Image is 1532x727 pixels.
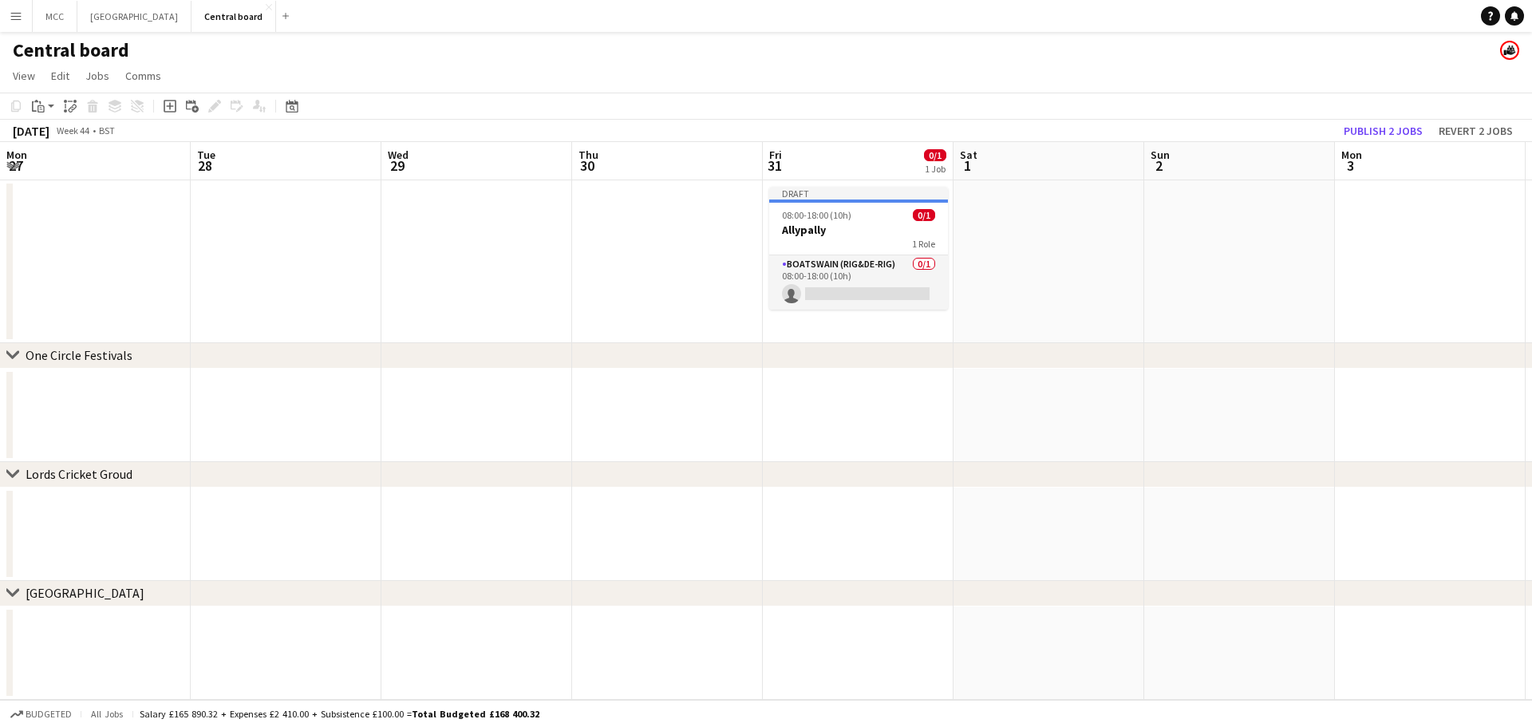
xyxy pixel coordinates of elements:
[26,709,72,720] span: Budgeted
[412,708,539,720] span: Total Budgeted £168 400.32
[13,123,49,139] div: [DATE]
[769,255,948,310] app-card-role: Boatswain (rig&de-rig)0/108:00-18:00 (10h)
[85,69,109,83] span: Jobs
[53,124,93,136] span: Week 44
[1432,121,1519,141] button: Revert 2 jobs
[45,65,76,86] a: Edit
[385,156,409,175] span: 29
[576,156,598,175] span: 30
[79,65,116,86] a: Jobs
[26,466,132,482] div: Lords Cricket Groud
[26,347,132,363] div: One Circle Festivals
[77,1,191,32] button: [GEOGRAPHIC_DATA]
[1341,148,1362,162] span: Mon
[125,69,161,83] span: Comms
[140,708,539,720] div: Salary £165 890.32 + Expenses £2 410.00 + Subsistence £100.00 =
[1337,121,1429,141] button: Publish 2 jobs
[51,69,69,83] span: Edit
[6,65,41,86] a: View
[958,156,977,175] span: 1
[1148,156,1170,175] span: 2
[912,238,935,250] span: 1 Role
[191,1,276,32] button: Central board
[4,156,27,175] span: 27
[913,209,935,221] span: 0/1
[6,148,27,162] span: Mon
[99,124,115,136] div: BST
[578,148,598,162] span: Thu
[960,148,977,162] span: Sat
[26,586,144,602] div: [GEOGRAPHIC_DATA]
[769,187,948,310] app-job-card: Draft08:00-18:00 (10h)0/1Allypally1 RoleBoatswain (rig&de-rig)0/108:00-18:00 (10h)
[8,705,74,723] button: Budgeted
[1151,148,1170,162] span: Sun
[1500,41,1519,60] app-user-avatar: Henrietta Hovanyecz
[195,156,215,175] span: 28
[769,148,782,162] span: Fri
[13,38,129,62] h1: Central board
[388,148,409,162] span: Wed
[13,69,35,83] span: View
[769,223,948,237] h3: Allypally
[925,163,946,175] div: 1 Job
[119,65,168,86] a: Comms
[88,708,126,720] span: All jobs
[1339,156,1362,175] span: 3
[767,156,782,175] span: 31
[197,148,215,162] span: Tue
[924,149,946,161] span: 0/1
[769,187,948,200] div: Draft
[782,209,851,221] span: 08:00-18:00 (10h)
[33,1,77,32] button: MCC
